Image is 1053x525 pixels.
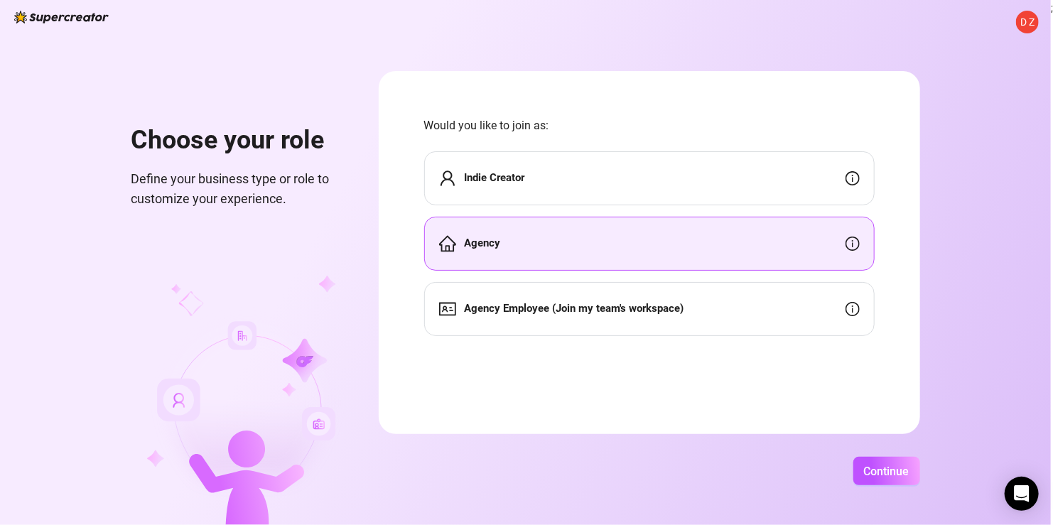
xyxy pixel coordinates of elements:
h1: Choose your role [131,125,345,156]
div: Open Intercom Messenger [1005,477,1039,511]
span: info-circle [846,302,860,316]
span: user [439,170,456,187]
span: info-circle [846,237,860,251]
img: logo [14,11,109,23]
strong: Agency [465,237,501,249]
strong: Agency Employee (Join my team's workspace) [465,302,684,315]
span: Would you like to join as: [424,117,875,134]
strong: Indie Creator [465,171,525,184]
button: Continue [853,457,920,485]
span: home [439,235,456,252]
span: info-circle [846,171,860,185]
span: Continue [864,465,909,478]
span: D Z [1020,14,1035,30]
span: Define your business type or role to customize your experience. [131,169,345,210]
span: idcard [439,301,456,318]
